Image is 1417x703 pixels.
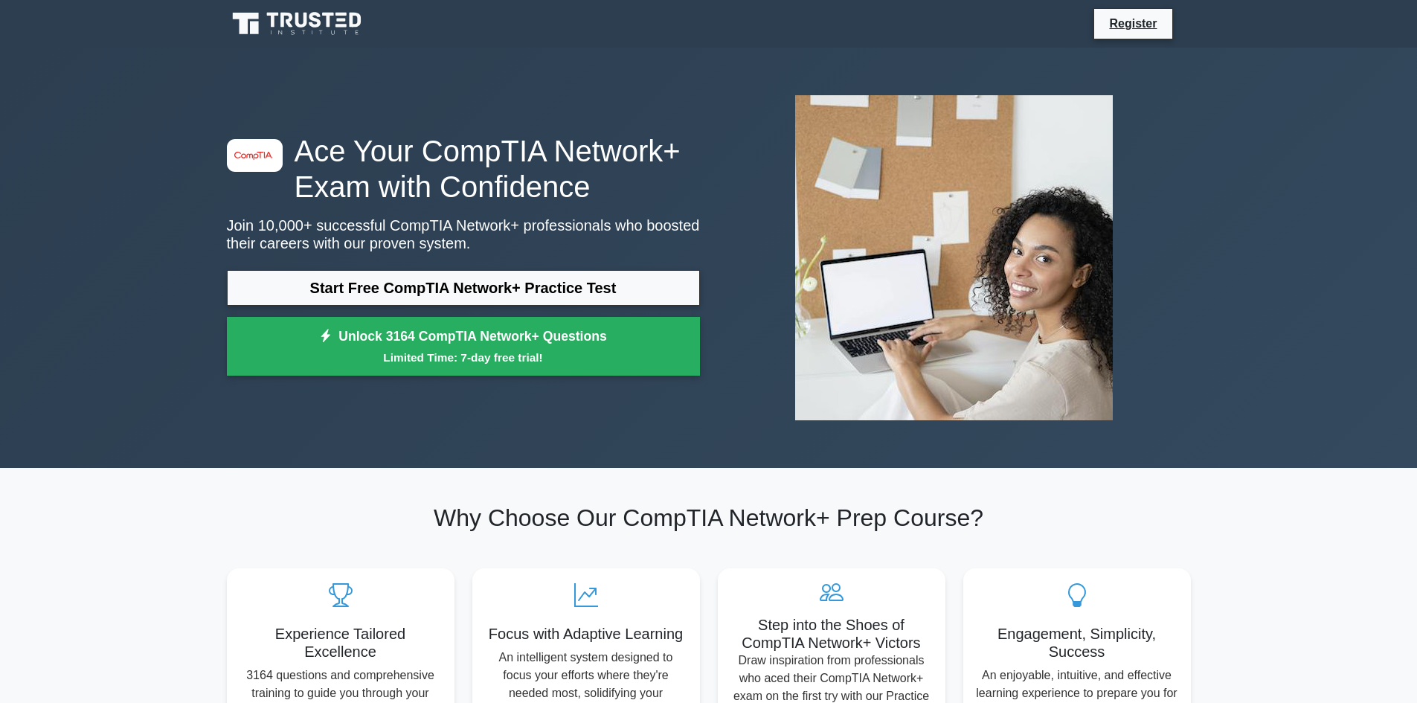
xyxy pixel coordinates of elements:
[227,504,1191,532] h2: Why Choose Our CompTIA Network+ Prep Course?
[227,133,700,205] h1: Ace Your CompTIA Network+ Exam with Confidence
[975,625,1179,661] h5: Engagement, Simplicity, Success
[245,349,681,366] small: Limited Time: 7-day free trial!
[239,625,443,661] h5: Experience Tailored Excellence
[227,317,700,376] a: Unlock 3164 CompTIA Network+ QuestionsLimited Time: 7-day free trial!
[227,270,700,306] a: Start Free CompTIA Network+ Practice Test
[227,216,700,252] p: Join 10,000+ successful CompTIA Network+ professionals who boosted their careers with our proven ...
[1100,14,1166,33] a: Register
[484,625,688,643] h5: Focus with Adaptive Learning
[730,616,934,652] h5: Step into the Shoes of CompTIA Network+ Victors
